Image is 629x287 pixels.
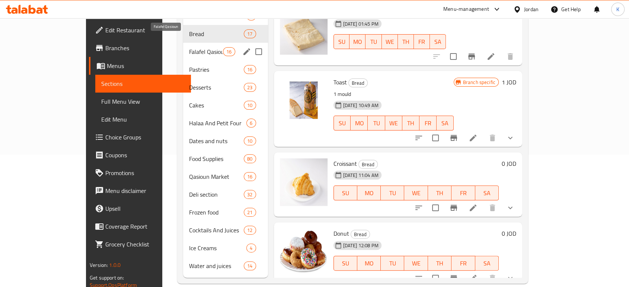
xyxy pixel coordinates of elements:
div: Pastries16 [183,61,268,78]
button: sort-choices [410,199,428,217]
span: Bread [351,230,370,239]
button: show more [501,129,519,147]
span: 16 [244,66,255,73]
a: Grocery Checklist [89,235,191,253]
img: Donut [280,228,328,276]
span: TH [431,258,448,269]
span: SA [478,258,496,269]
span: 16 [244,173,255,180]
button: TU [381,256,404,271]
button: TH [428,256,451,271]
button: SU [333,186,357,200]
div: Bread [189,29,244,38]
a: Choice Groups [89,128,191,146]
div: Bread17 [183,25,268,43]
span: Branch specific [460,79,498,86]
div: items [244,190,256,199]
span: Sections [101,79,185,88]
span: Full Menu View [101,97,185,106]
button: FR [451,186,475,200]
span: SU [337,118,348,129]
span: Deli section [189,190,244,199]
span: Food Supplies [189,154,244,163]
span: 80 [244,155,255,162]
button: TU [381,186,404,200]
button: Branch-specific-item [445,269,463,287]
span: SA [433,36,443,47]
div: items [244,261,256,270]
span: 17 [244,30,255,38]
img: Toast [280,77,328,125]
div: Frozen food [189,208,244,217]
span: Halaa And Petit Four [189,119,247,128]
button: TU [368,116,385,130]
h6: 0 JOD [502,158,516,169]
button: delete [483,199,501,217]
span: TU [368,36,379,47]
span: Dates and nuts [189,136,244,145]
a: Coupons [89,146,191,164]
a: Edit menu item [486,52,495,61]
span: FR [422,118,434,129]
h6: 1 JOD [502,77,516,87]
button: SA [430,34,446,49]
div: Frozen food21 [183,203,268,221]
div: items [244,226,256,235]
span: 1.0.0 [109,260,121,270]
div: Cocktails And Juices12 [183,221,268,239]
a: Coverage Report [89,217,191,235]
div: Ice Creams4 [183,239,268,257]
button: delete [483,129,501,147]
span: Menu disclaimer [105,186,185,195]
span: 23 [244,84,255,91]
span: Choice Groups [105,133,185,142]
span: MO [352,36,363,47]
span: TU [384,258,401,269]
span: TU [384,188,401,199]
span: 14 [244,262,255,270]
button: delete [501,48,519,65]
span: SA [440,118,451,129]
a: Edit menu item [469,203,478,212]
div: Deli section32 [183,186,268,203]
span: SU [337,258,354,269]
div: items [246,244,256,252]
span: TU [371,118,382,129]
div: Bread [348,78,368,87]
span: 10 [244,102,255,109]
span: [DATE] 12:08 PM [340,242,381,249]
div: Cocktails And Juices [189,226,244,235]
span: Select to update [428,130,443,146]
button: SU [333,34,350,49]
a: Menu disclaimer [89,182,191,200]
a: Promotions [89,164,191,182]
button: Branch-specific-item [445,129,463,147]
span: Qasioun Market [189,172,244,181]
img: Croissant [280,158,328,206]
button: delete [483,269,501,287]
button: MO [357,256,381,271]
a: Edit Menu [95,110,191,128]
span: MO [360,188,378,199]
span: Select to update [428,200,443,216]
span: Bread [349,79,367,87]
div: items [244,154,256,163]
div: Desserts23 [183,78,268,96]
button: SU [333,256,357,271]
button: TH [398,34,414,49]
button: Branch-specific-item [463,48,480,65]
span: WE [388,118,399,129]
span: Falafel Qasioun [189,47,223,56]
div: Jordan [524,5,539,13]
svg: Show Choices [506,203,515,212]
span: Water and juices [189,261,244,270]
span: 16 [223,48,234,55]
h6: 0 JOD [502,228,516,239]
a: Branches [89,39,191,57]
div: Qasioun Market16 [183,168,268,186]
div: Cakes [189,101,244,110]
span: MO [360,258,378,269]
button: MO [351,116,368,130]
